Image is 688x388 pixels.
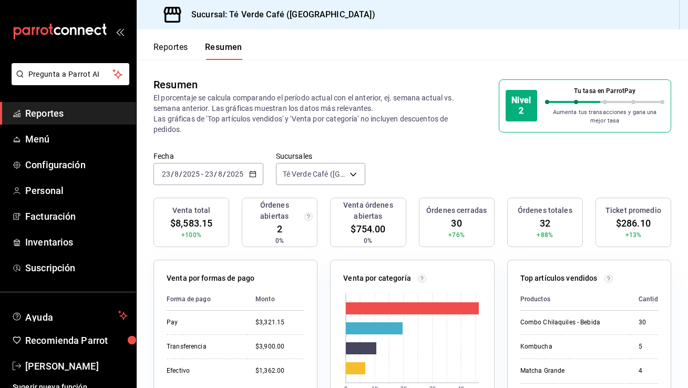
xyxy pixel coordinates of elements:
th: Forma de pago [167,288,247,311]
button: Reportes [153,42,188,60]
button: Resumen [205,42,242,60]
h3: Órdenes abiertas [247,200,302,222]
span: Menú [25,132,128,146]
span: +100% [181,230,201,240]
th: Productos [520,288,630,311]
p: Aumenta tus transacciones y gana una mejor tasa [545,108,664,126]
input: -- [174,170,179,178]
button: open_drawer_menu [116,27,124,36]
span: Reportes [25,106,128,120]
h3: Sucursal: Té Verde Café ([GEOGRAPHIC_DATA]) [183,8,375,21]
div: Combo Chilaquiles - Bebida [520,318,622,327]
span: +88% [537,230,553,240]
th: Monto [247,288,304,311]
div: 5 [639,342,665,351]
div: Efectivo [167,366,239,375]
span: Suscripción [25,261,128,275]
span: Ayuda [25,309,114,322]
span: Inventarios [25,235,128,249]
span: $8,583.15 [170,216,212,230]
input: -- [218,170,223,178]
span: 2 [277,222,282,236]
span: $286.10 [616,216,651,230]
span: Personal [25,183,128,198]
span: Pregunta a Parrot AI [28,69,113,80]
div: navigation tabs [153,42,242,60]
span: 30 [451,216,461,230]
h3: Venta total [172,205,210,216]
div: Transferencia [167,342,239,351]
span: 0% [364,236,372,246]
h3: Órdenes cerradas [426,205,487,216]
span: / [179,170,182,178]
span: [PERSON_NAME] [25,359,128,373]
span: +13% [625,230,642,240]
div: Resumen [153,77,198,93]
div: $1,362.00 [255,366,304,375]
button: Pregunta a Parrot AI [12,63,129,85]
div: Kombucha [520,342,622,351]
span: / [223,170,226,178]
input: ---- [226,170,244,178]
h3: Venta órdenes abiertas [335,200,401,222]
p: Tu tasa en ParrotPay [545,86,664,96]
h3: Órdenes totales [518,205,572,216]
input: -- [204,170,214,178]
span: Recomienda Parrot [25,333,128,348]
span: Facturación [25,209,128,223]
span: $754.00 [351,222,385,236]
a: Pregunta a Parrot AI [7,76,129,87]
span: / [171,170,174,178]
div: Nivel 2 [506,90,537,121]
span: Configuración [25,158,128,172]
span: 32 [540,216,550,230]
p: El porcentaje se calcula comparando el período actual con el anterior, ej. semana actual vs. sema... [153,93,456,135]
span: - [201,170,203,178]
div: 4 [639,366,665,375]
th: Cantidad [630,288,674,311]
input: ---- [182,170,200,178]
div: Matcha Grande [520,366,622,375]
div: $3,321.15 [255,318,304,327]
p: Venta por formas de pago [167,273,254,284]
h3: Ticket promedio [605,205,661,216]
label: Fecha [153,152,263,160]
p: Top artículos vendidos [520,273,598,284]
input: -- [161,170,171,178]
span: Té Verde Café ([GEOGRAPHIC_DATA]) [283,169,346,179]
span: +76% [448,230,465,240]
p: Venta por categoría [343,273,411,284]
span: / [214,170,217,178]
div: Pay [167,318,239,327]
label: Sucursales [276,152,365,160]
div: $3,900.00 [255,342,304,351]
span: 0% [275,236,284,246]
div: 30 [639,318,665,327]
